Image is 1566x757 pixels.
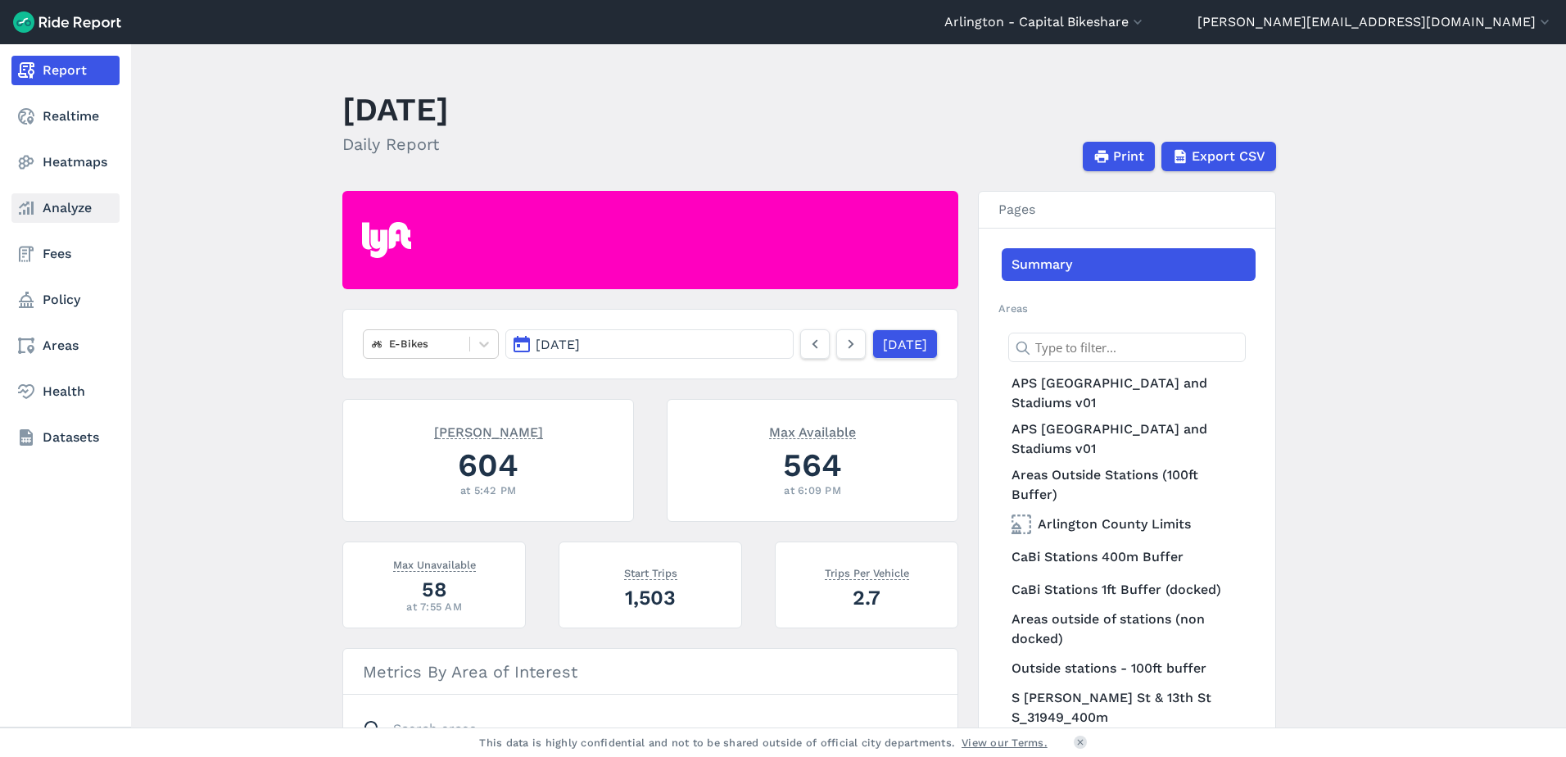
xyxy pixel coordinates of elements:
a: Areas Outside Stations (100ft Buffer) [1002,462,1256,508]
a: View our Terms. [962,735,1048,750]
span: Start Trips [624,564,677,580]
a: Summary [1002,248,1256,281]
button: [PERSON_NAME][EMAIL_ADDRESS][DOMAIN_NAME] [1197,12,1553,32]
a: S [PERSON_NAME] St & 13th St S_31949_400m [1002,685,1256,731]
h2: Daily Report [342,132,449,156]
span: Max Unavailable [393,555,476,572]
span: [DATE] [536,337,580,352]
div: 2.7 [795,583,938,612]
a: Fees [11,239,120,269]
input: Search areas [353,714,928,744]
a: Health [11,377,120,406]
div: at 7:55 AM [363,599,505,614]
a: Arlington County Limits [1002,508,1256,541]
a: [DATE] [872,329,938,359]
h1: [DATE] [342,87,449,132]
div: 1,503 [579,583,722,612]
span: Trips Per Vehicle [825,564,909,580]
img: Ride Report [13,11,121,33]
button: Print [1083,142,1155,171]
a: CaBi Stations 1ft Buffer (docked) [1002,573,1256,606]
button: Arlington - Capital Bikeshare [944,12,1146,32]
a: Policy [11,285,120,315]
button: Export CSV [1161,142,1276,171]
span: Export CSV [1192,147,1265,166]
a: APS [GEOGRAPHIC_DATA] and Stadiums v01 [1002,370,1256,416]
span: [PERSON_NAME] [434,423,543,439]
a: Datasets [11,423,120,452]
span: Max Available [769,423,856,439]
h3: Metrics By Area of Interest [343,649,957,695]
h2: Areas [998,301,1256,316]
div: 564 [687,442,938,487]
a: APS [GEOGRAPHIC_DATA] and Stadiums v01 [1002,416,1256,462]
div: 604 [363,442,613,487]
a: Analyze [11,193,120,223]
img: Lyft [362,222,411,258]
a: Areas outside of stations (non docked) [1002,606,1256,652]
a: CaBi Stations 400m Buffer [1002,541,1256,573]
a: Areas [11,331,120,360]
span: Print [1113,147,1144,166]
a: Outside stations - 100ft buffer [1002,652,1256,685]
h3: Pages [979,192,1275,229]
input: Type to filter... [1008,333,1246,362]
a: Heatmaps [11,147,120,177]
button: [DATE] [505,329,794,359]
a: Report [11,56,120,85]
div: at 6:09 PM [687,483,938,498]
a: Realtime [11,102,120,131]
div: at 5:42 PM [363,483,613,498]
div: 58 [363,575,505,604]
